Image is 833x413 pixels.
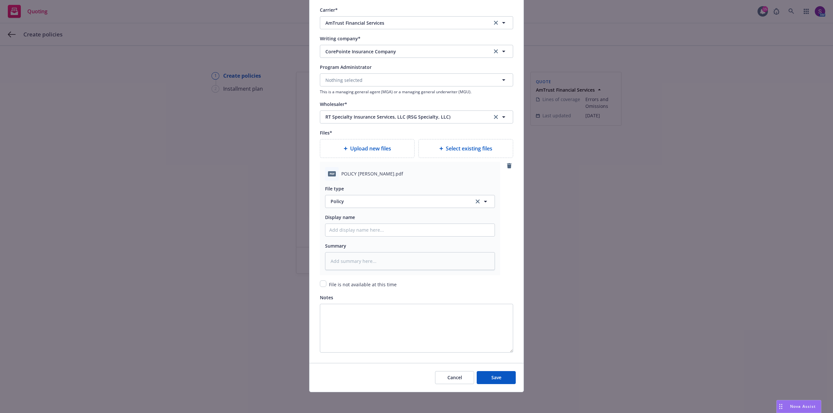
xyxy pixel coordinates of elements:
[320,139,415,158] div: Upload new files
[505,162,513,170] a: remove
[477,371,516,384] button: Save
[320,45,513,58] button: CorePointe Insurance Companyclear selection
[435,371,474,384] button: Cancel
[492,47,500,55] a: clear selection
[325,186,344,192] span: File type
[320,110,513,123] button: RT Specialty Insurance Services, LLC (RSG Specialty, LLC)clear selection
[320,16,513,29] button: AmTrust Financial Servicesclear selection
[325,113,482,120] span: RT Specialty Insurance Services, LLC (RSG Specialty, LLC)
[341,170,403,177] span: POLICY [PERSON_NAME].pdf
[320,64,372,70] span: Program Administrator
[325,48,482,55] span: CorePointe Insurance Company
[325,195,495,208] button: Policyclear selection
[492,113,500,121] a: clear selection
[320,7,338,13] span: Carrier*
[320,130,332,136] span: Files*
[491,374,501,381] span: Save
[447,374,462,381] span: Cancel
[325,214,355,220] span: Display name
[325,77,362,84] span: Nothing selected
[777,400,785,413] div: Drag to move
[320,89,513,95] span: This is a managing general agent (MGA) or a managing general underwriter (MGU).
[776,400,821,413] button: Nova Assist
[350,145,391,152] span: Upload new files
[331,198,467,205] span: Policy
[320,294,333,301] span: Notes
[446,145,492,152] span: Select existing files
[320,35,361,42] span: Writing company*
[474,198,482,205] a: clear selection
[492,19,500,27] a: clear selection
[320,73,513,86] button: Nothing selected
[328,171,336,176] span: pdf
[325,243,346,249] span: Summary
[325,19,482,26] span: AmTrust Financial Services
[325,224,495,236] input: Add display name here...
[320,101,347,107] span: Wholesaler*
[790,404,816,409] span: Nova Assist
[329,281,397,288] span: File is not available at this time
[418,139,513,158] div: Select existing files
